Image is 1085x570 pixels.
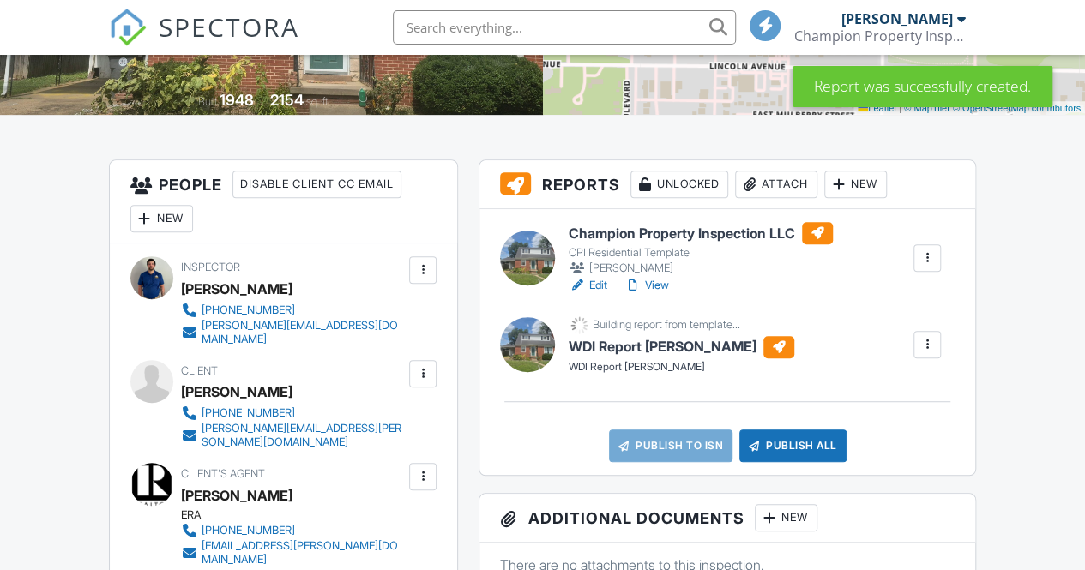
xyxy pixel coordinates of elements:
[181,522,406,539] a: [PHONE_NUMBER]
[181,467,265,480] span: Client's Agent
[904,103,950,113] a: © MapTiler
[110,160,458,243] h3: People
[202,319,406,346] div: [PERSON_NAME][EMAIL_ADDRESS][DOMAIN_NAME]
[624,277,669,294] a: View
[824,171,887,198] div: New
[793,66,1052,107] div: Report was successfully created.
[181,379,292,405] div: [PERSON_NAME]
[306,95,330,108] span: sq. ft.
[130,205,193,232] div: New
[109,9,147,46] img: The Best Home Inspection Software - Spectora
[181,319,406,346] a: [PERSON_NAME][EMAIL_ADDRESS][DOMAIN_NAME]
[232,171,401,198] div: Disable Client CC Email
[181,508,419,522] div: ERA
[479,160,975,209] h3: Reports
[181,302,406,319] a: [PHONE_NUMBER]
[569,222,833,244] h6: Champion Property Inspection LLC
[569,260,833,277] div: [PERSON_NAME]
[794,27,966,45] div: Champion Property Inspection LLC
[159,9,299,45] span: SPECTORA
[735,171,817,198] div: Attach
[569,246,833,260] div: CPI Residential Template
[181,422,406,449] a: [PERSON_NAME][EMAIL_ADDRESS][PERSON_NAME][DOMAIN_NAME]
[109,23,299,59] a: SPECTORA
[569,315,590,336] img: loading-93afd81d04378562ca97960a6d0abf470c8f8241ccf6a1b4da771bf876922d1b.gif
[393,10,736,45] input: Search everything...
[858,103,896,113] a: Leaflet
[202,303,295,317] div: [PHONE_NUMBER]
[841,10,953,27] div: [PERSON_NAME]
[202,422,406,449] div: [PERSON_NAME][EMAIL_ADDRESS][PERSON_NAME][DOMAIN_NAME]
[609,429,732,462] a: Publish to ISN
[181,364,218,377] span: Client
[181,276,292,302] div: [PERSON_NAME]
[593,318,740,332] div: Building report from template...
[181,539,406,567] a: [EMAIL_ADDRESS][PERSON_NAME][DOMAIN_NAME]
[181,405,406,422] a: [PHONE_NUMBER]
[569,277,607,294] a: Edit
[181,261,240,273] span: Inspector
[953,103,1081,113] a: © OpenStreetMap contributors
[202,524,295,537] div: [PHONE_NUMBER]
[630,171,728,198] div: Unlocked
[220,91,254,109] div: 1948
[202,539,406,567] div: [EMAIL_ADDRESS][PERSON_NAME][DOMAIN_NAME]
[569,336,794,358] h6: WDI Report [PERSON_NAME]
[479,494,975,543] h3: Additional Documents
[270,91,304,109] div: 2154
[181,483,292,508] a: [PERSON_NAME]
[569,360,794,375] div: WDI Report [PERSON_NAME]
[899,103,901,113] span: |
[198,95,217,108] span: Built
[739,429,847,462] div: Publish All
[755,504,817,531] div: New
[569,222,833,277] a: Champion Property Inspection LLC CPI Residential Template [PERSON_NAME]
[202,406,295,420] div: [PHONE_NUMBER]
